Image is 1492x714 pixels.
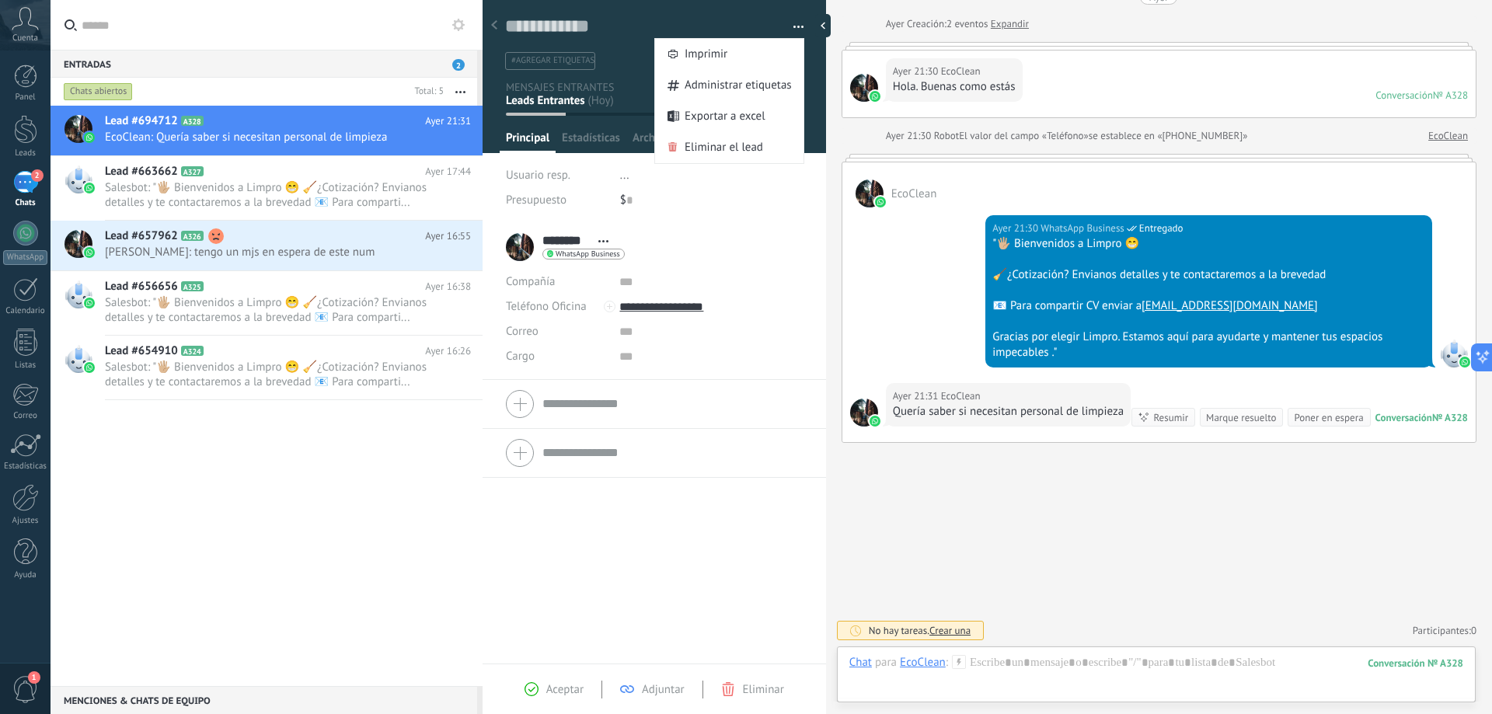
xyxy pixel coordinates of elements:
[425,343,471,359] span: Ayer 16:26
[506,324,539,339] span: Correo
[556,250,620,258] span: WhatsApp Business
[992,298,1425,314] div: 📧 Para compartir CV enviar a
[633,131,675,153] span: Archivos
[64,82,133,101] div: Chats abiertos
[992,267,1425,283] div: 🧹¿Cotización? Envianos detalles y te contactaremos a la brevedad
[3,570,48,580] div: Ayuda
[506,193,566,207] span: Presupuesto
[51,156,483,220] a: Lead #663662 A327 Ayer 17:44 Salesbot: "🖐🏼 Bienvenidos a Limpro 😁 🧹¿Cotización? Envianos detalles...
[893,388,941,404] div: Ayer 21:31
[1041,221,1124,236] span: WhatsApp Business
[685,132,763,163] span: Eliminar el lead
[1459,357,1470,367] img: waba.svg
[1471,624,1476,637] span: 0
[181,281,204,291] span: A325
[893,79,1016,95] div: Hola. Buenas como estás
[946,16,988,32] span: 2 eventos
[105,113,178,129] span: Lead #694712
[1433,89,1468,102] div: № A328
[506,168,570,183] span: Usuario resp.
[51,50,477,78] div: Entradas
[642,682,685,697] span: Adjuntar
[3,92,48,103] div: Panel
[444,78,477,106] button: Más
[452,59,465,71] span: 2
[1153,410,1188,425] div: Resumir
[506,350,535,362] span: Cargo
[1375,411,1432,424] div: Conversación
[991,16,1029,32] a: Expandir
[409,84,444,99] div: Total: 5
[850,399,878,427] span: EcoClean
[181,116,204,126] span: A328
[929,624,971,637] span: Crear una
[1413,624,1476,637] a: Participantes:0
[1440,340,1468,367] span: WhatsApp Business
[959,128,1089,144] span: El valor del campo «Teléfono»
[506,188,608,213] div: Presupuesto
[893,64,941,79] div: Ayer 21:30
[425,228,471,244] span: Ayer 16:55
[3,516,48,526] div: Ajustes
[869,624,971,637] div: No hay tareas.
[992,236,1425,252] div: "🖐🏼 Bienvenidos a Limpro 😁
[506,344,608,369] div: Cargo
[425,113,471,129] span: Ayer 21:31
[51,686,477,714] div: Menciones & Chats de equipo
[946,655,948,670] span: :
[1368,657,1463,670] div: 328
[875,197,886,207] img: waba.svg
[886,16,907,32] div: Ayer
[181,231,204,241] span: A326
[3,360,48,371] div: Listas
[1294,410,1363,425] div: Poner en espera
[84,298,95,308] img: waba.svg
[992,221,1041,236] div: Ayer 21:30
[105,228,178,244] span: Lead #657962
[84,247,95,258] img: waba.svg
[992,329,1425,360] div: Gracias por elegir Limpro. Estamos aquí para ayudarte y mantener tus espacios impecables ."
[3,198,48,208] div: Chats
[886,128,934,144] div: Ayer 21:30
[105,245,441,259] span: [PERSON_NAME]: tengo un mjs en espera de este num
[1375,89,1433,102] div: Conversación
[870,416,880,427] img: waba.svg
[511,55,594,66] span: #agregar etiquetas
[941,388,981,404] span: EcoClean
[51,221,483,270] a: Lead #657962 A326 Ayer 16:55 [PERSON_NAME]: tengo un mjs en espera de este num
[506,319,539,344] button: Correo
[3,411,48,421] div: Correo
[856,179,884,207] span: EcoClean
[506,163,608,188] div: Usuario resp.
[506,131,549,153] span: Principal
[28,671,40,684] span: 1
[51,106,483,155] a: Lead #694712 A328 Ayer 21:31 EcoClean: Quería saber si necesitan personal de limpieza
[105,343,178,359] span: Lead #654910
[51,336,483,399] a: Lead #654910 A324 Ayer 16:26 Salesbot: "🖐🏼 Bienvenidos a Limpro 😁 🧹¿Cotización? Envianos detalles...
[84,132,95,143] img: waba.svg
[743,682,784,697] span: Eliminar
[546,682,584,697] span: Aceptar
[425,164,471,179] span: Ayer 17:44
[620,188,804,213] div: $
[1089,128,1248,144] span: se establece en «[PHONE_NUMBER]»
[900,655,946,669] div: EcoClean
[3,250,47,265] div: WhatsApp
[181,166,204,176] span: A327
[181,346,204,356] span: A324
[105,130,441,145] span: EcoClean: Quería saber si necesitan personal de limpieza
[934,129,959,142] span: Robot
[31,169,44,182] span: 2
[562,131,620,153] span: Estadísticas
[84,183,95,193] img: waba.svg
[12,33,38,44] span: Cuenta
[620,168,629,183] span: ...
[3,306,48,316] div: Calendario
[506,270,608,294] div: Compañía
[891,186,937,201] span: EcoClean
[506,299,587,314] span: Teléfono Oficina
[1206,410,1276,425] div: Marque resuelto
[850,74,878,102] span: EcoClean
[893,404,1124,420] div: Quería saber si necesitan personal de limpieza
[506,294,587,319] button: Teléfono Oficina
